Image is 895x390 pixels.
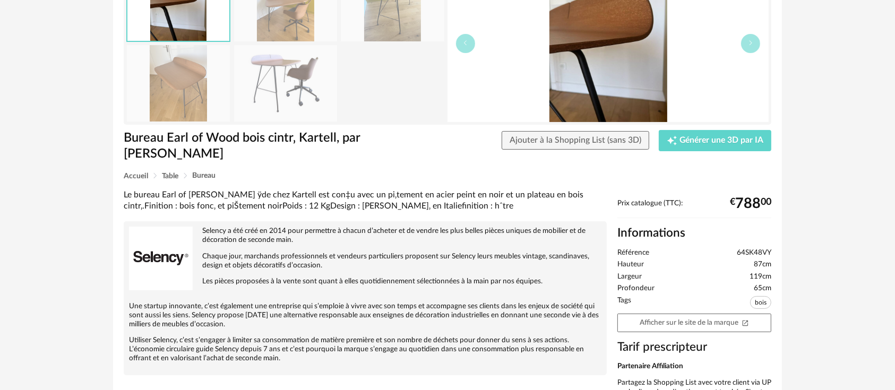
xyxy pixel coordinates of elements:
span: Table [162,172,178,180]
span: 87cm [754,260,771,270]
span: Profondeur [617,284,655,293]
p: Les pièces proposées à la vente sont quant à elles quotidiennement sélectionnées à la main par no... [129,277,601,286]
span: 65cm [754,284,771,293]
p: Selency a été créé en 2014 pour permettre à chacun d’acheter et de vendre les plus belles pièces ... [129,227,601,245]
span: Bureau [192,172,216,179]
img: bureau-earl-of-wood-bois-cintre-kartell-par-stark_original.png [127,45,230,121]
span: Générer une 3D par IA [679,136,763,145]
p: Utiliser Selency, c’est s’engager à limiter sa consommation de matière première et son nombre de ... [129,336,601,363]
p: Chaque jour, marchands professionnels et vendeurs particuliers proposent sur Selency leurs meuble... [129,252,601,270]
span: Largeur [617,272,642,282]
img: bureau-earl-of-wood-bois-cintre-kartell-par-stark_original.png [234,45,337,121]
div: Breadcrumb [124,172,771,180]
img: brand logo [129,227,193,290]
h1: Bureau Earl of Wood bois cintr‚ Kartell, par [PERSON_NAME] [124,130,388,162]
span: 788 [735,200,761,208]
span: Open In New icon [742,318,749,326]
span: Accueil [124,172,148,180]
span: 119cm [750,272,771,282]
span: 64SK48VY [737,248,771,258]
span: Hauteur [617,260,644,270]
button: Creation icon Générer une 3D par IA [659,130,771,151]
h3: Tarif prescripteur [617,340,771,355]
span: Ajouter à la Shopping List (sans 3D) [510,136,641,144]
span: Creation icon [667,135,677,146]
h2: Informations [617,226,771,241]
div: € 00 [730,200,771,208]
div: Prix catalogue (TTC): [617,199,771,219]
a: Afficher sur le site de la marqueOpen In New icon [617,314,771,332]
div: Le bureau Earl of [PERSON_NAME] ÿde chez Kartell est con‡u avec un pi‚tement en acier peint en no... [124,189,607,212]
span: Référence [617,248,649,258]
span: bois [750,296,771,309]
span: Tags [617,296,631,311]
button: Ajouter à la Shopping List (sans 3D) [502,131,649,150]
p: Une startup innovante, c’est également une entreprise qui s’emploie à vivre avec son temps et acc... [129,302,601,329]
b: Partenaire Affiliation [617,362,683,370]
